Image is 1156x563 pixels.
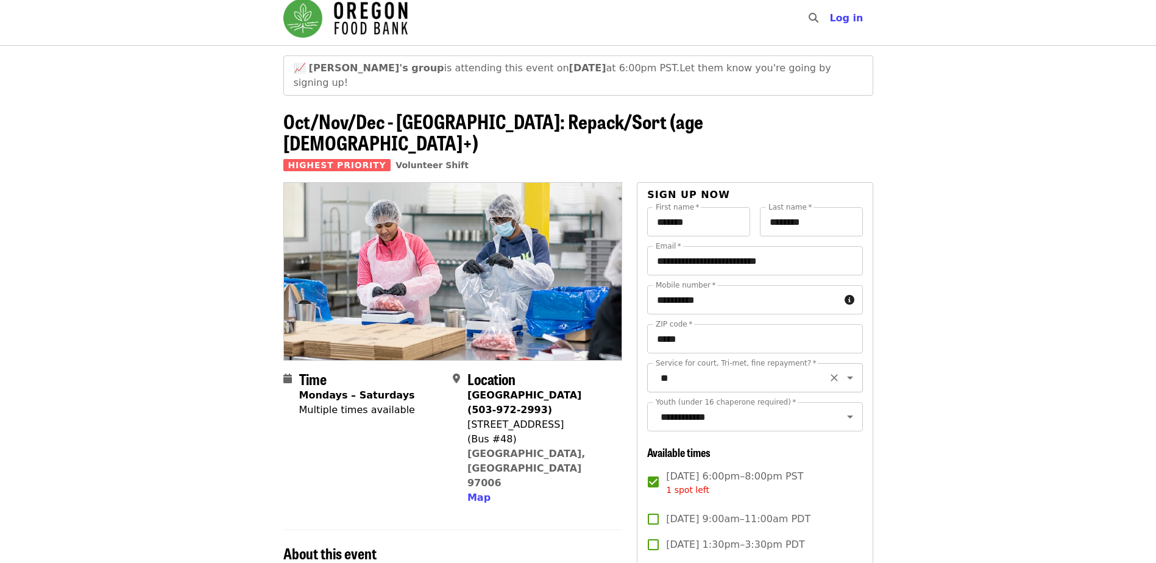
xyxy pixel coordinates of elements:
[656,398,796,406] label: Youth (under 16 chaperone required)
[467,448,586,489] a: [GEOGRAPHIC_DATA], [GEOGRAPHIC_DATA] 97006
[467,490,491,505] button: Map
[647,207,750,236] input: First name
[666,512,810,526] span: [DATE] 9:00am–11:00am PDT
[656,281,715,289] label: Mobile number
[842,369,859,386] button: Open
[283,159,391,171] span: Highest Priority
[309,62,680,74] span: is attending this event on at 6:00pm PST.
[283,107,703,157] span: Oct/Nov/Dec - [GEOGRAPHIC_DATA]: Repack/Sort (age [DEMOGRAPHIC_DATA]+)
[656,320,692,328] label: ZIP code
[820,6,873,30] button: Log in
[299,403,415,417] div: Multiple times available
[309,62,444,74] strong: [PERSON_NAME]'s group
[467,492,491,503] span: Map
[826,4,835,33] input: Search
[647,444,711,460] span: Available times
[294,62,306,74] span: growth emoji
[453,373,460,384] i: map-marker-alt icon
[467,432,612,447] div: (Bus #48)
[647,189,730,200] span: Sign up now
[647,246,862,275] input: Email
[768,204,812,211] label: Last name
[842,408,859,425] button: Open
[666,537,804,552] span: [DATE] 1:30pm–3:30pm PDT
[395,160,469,170] a: Volunteer Shift
[809,12,818,24] i: search icon
[467,368,516,389] span: Location
[666,485,709,495] span: 1 spot left
[845,294,854,306] i: circle-info icon
[283,373,292,384] i: calendar icon
[760,207,863,236] input: Last name
[299,368,327,389] span: Time
[666,469,803,497] span: [DATE] 6:00pm–8:00pm PST
[656,243,681,250] label: Email
[656,204,700,211] label: First name
[467,417,612,432] div: [STREET_ADDRESS]
[569,62,606,74] strong: [DATE]
[284,183,622,359] img: Oct/Nov/Dec - Beaverton: Repack/Sort (age 10+) organized by Oregon Food Bank
[299,389,415,401] strong: Mondays – Saturdays
[647,285,839,314] input: Mobile number
[467,389,581,416] strong: [GEOGRAPHIC_DATA] (503-972-2993)
[826,369,843,386] button: Clear
[656,359,817,367] label: Service for court, Tri-met, fine repayment?
[829,12,863,24] span: Log in
[647,324,862,353] input: ZIP code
